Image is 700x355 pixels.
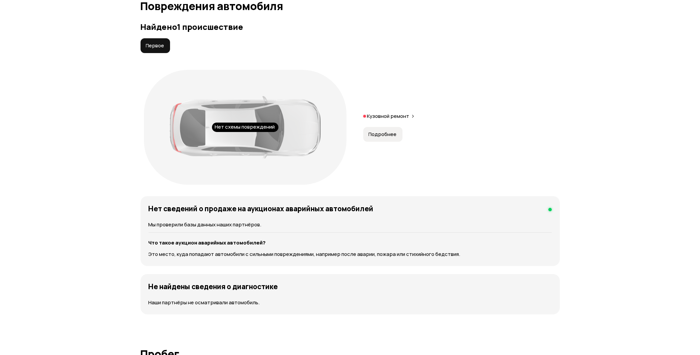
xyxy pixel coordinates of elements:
span: Подробнее [369,131,397,138]
h4: Не найдены сведения о диагностике [149,282,278,291]
p: Наши партнёры не осматривали автомобиль. [149,299,552,306]
button: Первое [141,38,170,53]
p: Это место, куда попадают автомобили с сильными повреждениями, например после аварии, пожара или с... [149,251,552,258]
h4: Нет сведений о продаже на аукционах аварийных автомобилей [149,204,374,213]
span: Первое [146,42,164,49]
p: Мы проверили базы данных наших партнёров. [149,221,552,228]
p: Кузовной ремонт [367,113,410,120]
div: Нет схемы повреждений [212,123,278,132]
h3: Найдено 1 происшествие [141,22,560,32]
strong: Что такое аукцион аварийных автомобилей? [149,239,266,246]
button: Подробнее [363,127,402,142]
